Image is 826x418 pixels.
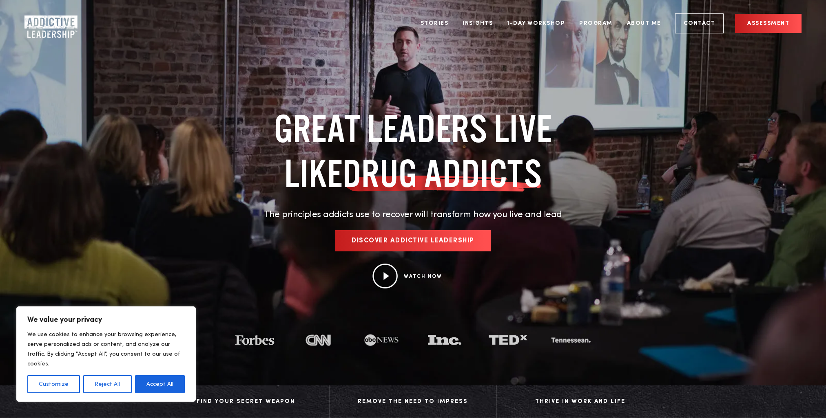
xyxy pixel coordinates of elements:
a: WATCH NOW [404,274,442,279]
span: The principles addicts use to recover will transform how you live and lead [264,210,562,219]
button: Customize [27,375,80,393]
a: Home [24,15,73,32]
span: Discover Addictive Leadership [352,238,474,244]
a: About Me [621,8,667,39]
a: Discover Addictive Leadership [335,230,491,251]
a: Insights [456,8,499,39]
div: Remove The Need to Impress [338,396,488,408]
p: We value your privacy [27,315,185,325]
a: Assessment [735,14,802,33]
p: We use cookies to enhance your browsing experience, serve personalized ads or content, and analyz... [27,330,185,369]
a: 1-Day Workshop [501,8,571,39]
span: DRUG ADDICTS [343,151,542,196]
a: Stories [414,8,455,39]
a: Contact [675,13,724,33]
h1: GREAT LEADERS LIVE LIKE [224,106,603,196]
button: Reject All [83,375,131,393]
button: Accept All [135,375,185,393]
a: Program [573,8,619,39]
div: Thrive in Work and Life [505,396,656,408]
div: We value your privacy [16,306,196,402]
div: Find Your Secret Weapon [171,396,321,408]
